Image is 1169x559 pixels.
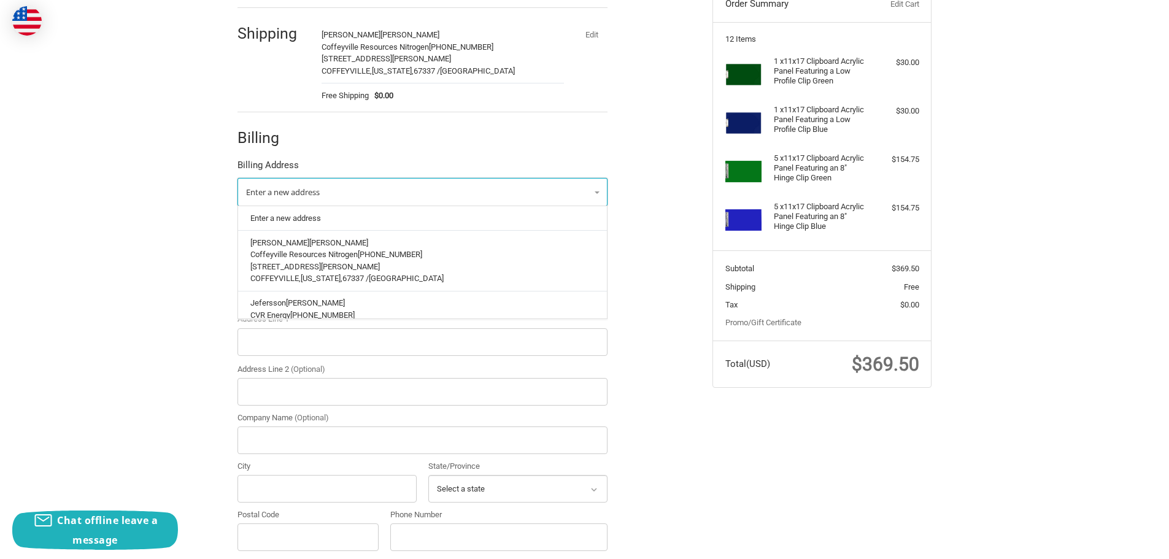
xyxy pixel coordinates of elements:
span: $369.50 [892,264,919,273]
h2: Shipping [237,24,309,43]
span: CVR Energy [250,310,290,320]
a: Jefersson[PERSON_NAME]CVR Energy[PHONE_NUMBER][STREET_ADDRESS]SUGAR LAND,[US_STATE],77479 /[GEOGR... [244,291,601,352]
span: [PHONE_NUMBER] [429,42,493,52]
label: Address Line 2 [237,363,608,376]
h4: 1 x 11x17 Clipboard Acrylic Panel Featuring a Low Profile Clip Green [774,56,868,87]
a: Enter or select a different address [237,178,608,206]
h4: 1 x 11x17 Clipboard Acrylic Panel Featuring a Low Profile Clip Blue [774,105,868,135]
span: [STREET_ADDRESS][PERSON_NAME] [250,262,380,271]
a: Enter a new address [244,206,601,230]
span: Free [904,282,919,291]
span: COFFEYVILLE, [322,66,372,75]
div: $30.00 [871,56,919,69]
a: [PERSON_NAME][PERSON_NAME]Coffeyville Resources Nitrogen[PHONE_NUMBER][STREET_ADDRESS][PERSON_NAM... [244,231,601,291]
span: Total (USD) [725,358,770,369]
span: COFFEYVILLE, [250,274,301,283]
span: Enter a new address [246,187,320,198]
small: (Optional) [291,364,325,374]
a: Promo/Gift Certificate [725,318,801,327]
span: $0.00 [900,300,919,309]
span: [PERSON_NAME] [322,30,380,39]
span: [GEOGRAPHIC_DATA] [440,66,515,75]
span: Coffeyville Resources Nitrogen [322,42,429,52]
span: [PHONE_NUMBER] [290,310,355,320]
label: City [237,460,417,472]
span: [PERSON_NAME] [380,30,439,39]
span: Subtotal [725,264,754,273]
div: $30.00 [871,105,919,117]
span: $369.50 [852,353,919,375]
h4: 5 x 11x17 Clipboard Acrylic Panel Featuring an 8" Hinge Clip Blue [774,202,868,232]
span: Tax [725,300,738,309]
span: [PERSON_NAME] [286,298,345,307]
span: Jefersson [250,298,286,307]
span: $0.00 [369,90,394,102]
div: $154.75 [871,202,919,214]
span: 67337 / [342,274,369,283]
label: Postal Code [237,509,379,521]
span: Chat offline leave a message [57,514,158,547]
h3: 12 Items [725,34,919,44]
button: Chat offline leave a message [12,511,178,550]
span: 67337 / [414,66,440,75]
label: State/Province [428,460,608,472]
legend: Billing Address [237,158,299,178]
h4: 5 x 11x17 Clipboard Acrylic Panel Featuring an 8" Hinge Clip Green [774,153,868,183]
span: [PERSON_NAME] [309,238,368,247]
span: [GEOGRAPHIC_DATA] [369,274,444,283]
span: Free Shipping [322,90,369,102]
button: Edit [576,26,608,43]
span: [US_STATE], [301,274,342,283]
span: [US_STATE], [372,66,414,75]
div: $154.75 [871,153,919,166]
span: [PHONE_NUMBER] [358,250,422,259]
label: Phone Number [390,509,608,521]
small: (Optional) [295,413,329,422]
h2: Billing [237,128,309,147]
span: Shipping [725,282,755,291]
label: Company Name [237,412,608,424]
span: [PERSON_NAME] [250,238,309,247]
span: Coffeyville Resources Nitrogen [250,250,358,259]
img: duty and tax information for United States [12,6,42,36]
span: [STREET_ADDRESS][PERSON_NAME] [322,54,451,63]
